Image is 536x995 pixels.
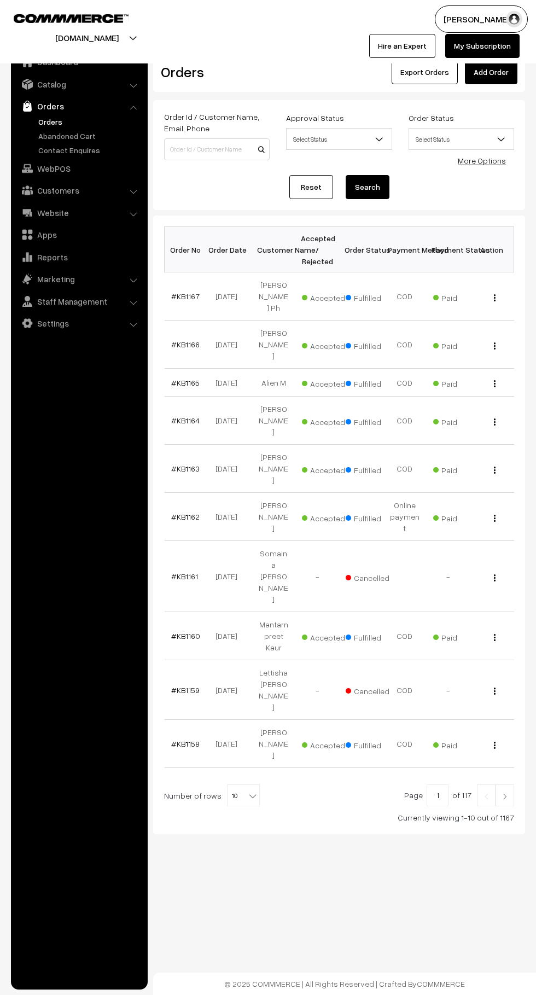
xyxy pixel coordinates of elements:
[286,128,392,150] span: Select Status
[161,63,269,80] h2: Orders
[287,130,391,149] span: Select Status
[494,467,496,474] img: Menu
[289,175,333,199] a: Reset
[208,612,252,660] td: [DATE]
[295,541,339,612] td: -
[14,11,109,24] a: COMMMERCE
[36,144,144,156] a: Contact Enquires
[302,510,357,524] span: Accepted
[346,338,400,352] span: Fulfilled
[208,493,252,541] td: [DATE]
[252,369,295,397] td: Alien M
[346,375,400,389] span: Fulfilled
[252,660,295,720] td: Lettisha [PERSON_NAME]
[252,321,295,369] td: [PERSON_NAME]
[164,812,514,823] div: Currently viewing 1-10 out of 1167
[433,629,488,643] span: Paid
[346,737,400,751] span: Fulfilled
[227,784,260,806] span: 10
[36,116,144,127] a: Orders
[494,294,496,301] img: Menu
[465,60,517,84] a: Add Order
[14,203,144,223] a: Website
[346,683,400,697] span: Cancelled
[14,225,144,245] a: Apps
[302,375,357,389] span: Accepted
[383,612,427,660] td: COD
[383,720,427,768] td: COD
[14,313,144,333] a: Settings
[346,462,400,476] span: Fulfilled
[171,416,200,425] a: #KB1164
[494,574,496,581] img: Menu
[36,130,144,142] a: Abandoned Cart
[346,175,389,199] button: Search
[494,634,496,641] img: Menu
[302,629,357,643] span: Accepted
[295,227,339,272] th: Accepted / Rejected
[383,493,427,541] td: Online payment
[494,342,496,350] img: Menu
[346,289,400,304] span: Fulfilled
[171,378,200,387] a: #KB1165
[171,685,200,695] a: #KB1159
[470,227,514,272] th: Action
[252,397,295,445] td: [PERSON_NAME]
[208,541,252,612] td: [DATE]
[14,14,129,22] img: COMMMERCE
[14,269,144,289] a: Marketing
[427,227,470,272] th: Payment Status
[458,156,506,165] a: More Options
[164,790,222,801] span: Number of rows
[171,631,200,641] a: #KB1160
[346,569,400,584] span: Cancelled
[228,785,259,807] span: 10
[346,629,400,643] span: Fulfilled
[14,74,144,94] a: Catalog
[383,397,427,445] td: COD
[369,34,435,58] a: Hire an Expert
[14,247,144,267] a: Reports
[252,272,295,321] td: [PERSON_NAME] Ph
[208,321,252,369] td: [DATE]
[445,34,520,58] a: My Subscription
[494,515,496,522] img: Menu
[208,445,252,493] td: [DATE]
[427,541,470,612] td: -
[286,112,344,124] label: Approval Status
[17,24,157,51] button: [DOMAIN_NAME]
[433,289,488,304] span: Paid
[208,369,252,397] td: [DATE]
[383,272,427,321] td: COD
[295,660,339,720] td: -
[346,414,400,428] span: Fulfilled
[14,292,144,311] a: Staff Management
[171,572,198,581] a: #KB1161
[14,181,144,200] a: Customers
[302,737,357,751] span: Accepted
[252,445,295,493] td: [PERSON_NAME]
[433,737,488,751] span: Paid
[392,60,458,84] button: Export Orders
[302,414,357,428] span: Accepted
[164,111,270,134] label: Order Id / Customer Name, Email, Phone
[171,340,200,349] a: #KB1166
[494,742,496,749] img: Menu
[433,414,488,428] span: Paid
[383,321,427,369] td: COD
[171,292,200,301] a: #KB1167
[427,660,470,720] td: -
[383,660,427,720] td: COD
[383,369,427,397] td: COD
[481,793,491,800] img: Left
[252,541,295,612] td: Somaina [PERSON_NAME]
[208,660,252,720] td: [DATE]
[302,338,357,352] span: Accepted
[404,790,423,800] span: Page
[500,793,510,800] img: Right
[252,227,295,272] th: Customer Name
[383,445,427,493] td: COD
[452,790,471,800] span: of 117
[433,338,488,352] span: Paid
[494,380,496,387] img: Menu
